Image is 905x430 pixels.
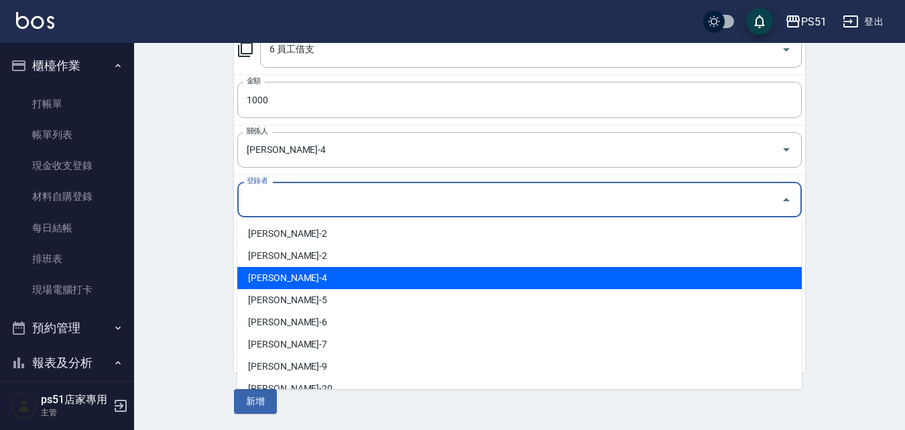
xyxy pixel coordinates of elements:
[41,407,109,419] p: 主管
[5,181,129,212] a: 材料自購登錄
[776,139,797,160] button: Open
[41,393,109,407] h5: ps51店家專用
[5,150,129,181] a: 現金收支登錄
[801,13,827,30] div: PS51
[16,12,54,29] img: Logo
[237,289,802,311] li: [PERSON_NAME]-5
[237,378,802,400] li: [PERSON_NAME]-20
[5,89,129,119] a: 打帳單
[247,126,267,136] label: 關係人
[237,311,802,333] li: [PERSON_NAME]-6
[5,244,129,274] a: 排班表
[237,245,802,267] li: [PERSON_NAME]-2
[5,311,129,345] button: 預約管理
[776,39,797,60] button: Open
[237,333,802,356] li: [PERSON_NAME]-7
[776,189,797,211] button: Close
[5,48,129,83] button: 櫃檯作業
[780,8,832,36] button: PS51
[5,274,129,305] a: 現場電腦打卡
[234,389,277,414] button: 新增
[237,223,802,245] li: [PERSON_NAME]-2
[5,345,129,380] button: 報表及分析
[746,8,773,35] button: save
[237,356,802,378] li: [PERSON_NAME]-9
[237,267,802,289] li: [PERSON_NAME]-4
[5,213,129,244] a: 每日結帳
[837,9,889,34] button: 登出
[5,119,129,150] a: 帳單列表
[11,392,38,419] img: Person
[247,176,267,186] label: 登錄者
[247,76,261,86] label: 金額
